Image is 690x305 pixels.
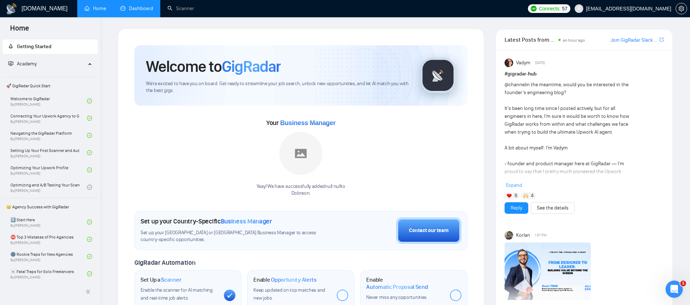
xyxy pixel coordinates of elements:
span: export [659,37,664,42]
a: export [659,36,664,43]
span: check-circle [87,98,92,103]
span: Automatic Proposal Send [366,283,428,291]
a: ☠️ Fatal Traps for Solo FreelancersBy[PERSON_NAME] [10,266,87,282]
span: check-circle [87,271,92,276]
span: Expand [506,182,522,188]
h1: Enable [253,276,317,283]
span: We're excited to have you on board. Get ready to streamline your job search, unlock new opportuni... [146,80,409,94]
span: Business Manager [221,217,272,225]
span: double-left [86,288,93,295]
span: Getting Started [17,43,51,50]
span: check-circle [87,133,92,138]
a: searchScanner [167,5,194,11]
span: 👑 Agency Success with GigRadar [3,200,97,214]
div: Yaay! We have successfully added null null to [257,183,345,197]
span: 🚀 GigRadar Quick Start [3,79,97,93]
span: Latest Posts from the GigRadar Community [505,35,557,44]
a: homeHome [84,5,106,11]
span: check-circle [87,254,92,259]
img: 🙌 [523,193,528,198]
span: Never miss any opportunities. [366,294,427,300]
span: check-circle [87,237,92,242]
img: F09HV7Q5KUN-Denis%20True.png [505,242,591,300]
button: setting [676,3,687,14]
button: See the details [531,202,575,214]
span: Vadym [516,59,530,67]
img: upwork-logo.png [531,6,537,11]
span: Korlan [516,231,530,239]
img: Korlan [505,231,513,240]
span: @channel [505,82,526,88]
a: setting [676,6,687,11]
span: rocket [8,44,13,49]
a: ⛔ Top 3 Mistakes of Pro AgenciesBy[PERSON_NAME] [10,231,87,247]
span: check-circle [87,185,92,190]
a: 1️⃣ Start HereBy[PERSON_NAME] [10,214,87,230]
span: Opportunity Alerts [271,276,317,283]
a: Reply [511,204,522,212]
a: dashboardDashboard [120,5,153,11]
span: 6 [515,192,517,199]
span: check-circle [87,167,92,172]
a: Optimizing Your Upwork ProfileBy[PERSON_NAME] [10,162,87,178]
span: Enable the scanner for AI matching and real-time job alerts. [141,287,213,301]
p: Dobreon . [257,190,345,197]
span: Keep updated on top matches and new jobs. [253,287,325,301]
span: Your [266,119,336,127]
a: Optimizing and A/B Testing Your Scanner for Better ResultsBy[PERSON_NAME] [10,179,87,195]
h1: Enable [366,276,444,290]
span: Home [4,23,35,38]
img: Vadym [505,59,513,67]
button: Contact our team [396,217,461,244]
img: gigradar-logo.png [420,57,456,93]
span: check-circle [87,150,92,155]
span: Academy [17,61,37,67]
a: Join GigRadar Slack Community [611,36,658,44]
span: [DATE] [535,60,545,66]
a: See the details [537,204,569,212]
span: 57 [562,5,567,13]
span: Business Manager [280,119,335,126]
span: setting [676,6,687,11]
a: Welcome to GigRadarBy[PERSON_NAME] [10,93,87,109]
span: 1:57 PM [535,232,547,239]
span: GigRadar Automation [134,259,195,267]
span: check-circle [87,116,92,121]
span: GigRadar [222,57,281,76]
a: Navigating the GigRadar PlatformBy[PERSON_NAME] [10,128,87,143]
a: Connecting Your Upwork Agency to GigRadarBy[PERSON_NAME] [10,110,87,126]
span: an hour ago [563,38,585,43]
h1: # gigradar-hub [505,70,664,78]
img: ❤️ [507,193,512,198]
h1: Set up your Country-Specific [141,217,272,225]
span: fund-projection-screen [8,61,13,66]
a: 🌚 Rookie Traps for New AgenciesBy[PERSON_NAME] [10,249,87,264]
img: placeholder.png [279,132,322,175]
div: in the meantime, would you be interested in the founder’s engineering blog? It’s been long time s... [505,81,632,286]
span: 4 [531,192,534,199]
span: Set up your [GEOGRAPHIC_DATA] or [GEOGRAPHIC_DATA] Business Manager to access country-specific op... [141,230,333,243]
h1: Set Up a [141,276,181,283]
span: Scanner [161,276,181,283]
li: Getting Started [3,40,98,54]
span: user [576,6,581,11]
h1: Welcome to [146,57,281,76]
button: Reply [505,202,528,214]
img: logo [6,3,17,15]
div: Contact our team [409,227,448,235]
span: Academy [8,61,37,67]
span: 1 [680,281,686,286]
a: Setting Up Your First Scanner and Auto-BidderBy[PERSON_NAME] [10,145,87,161]
span: check-circle [87,219,92,225]
span: Connects: [539,5,560,13]
iframe: Intercom live chat [666,281,683,298]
